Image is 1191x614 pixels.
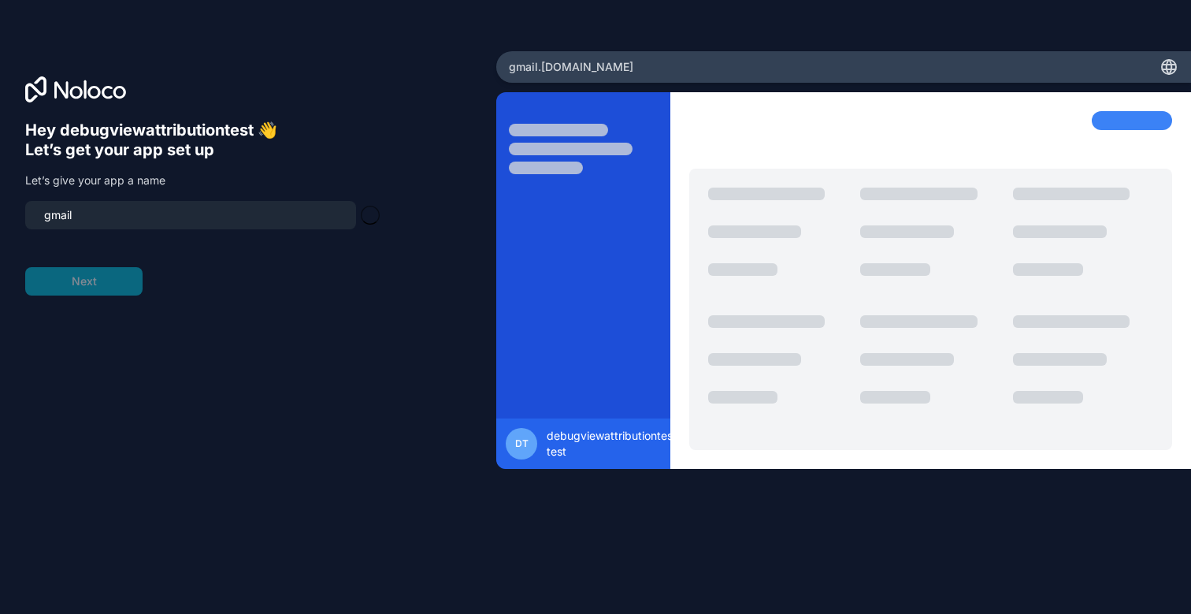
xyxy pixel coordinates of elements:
h6: Let’s get your app set up [25,140,378,160]
span: dt [515,437,529,450]
input: my-team [35,204,347,226]
h6: Hey debugviewattributiontest 👋 [25,121,378,140]
span: gmail .[DOMAIN_NAME] [509,59,633,75]
p: Let’s give your app a name [25,173,378,188]
span: debugviewattributiontest test [547,428,677,460]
